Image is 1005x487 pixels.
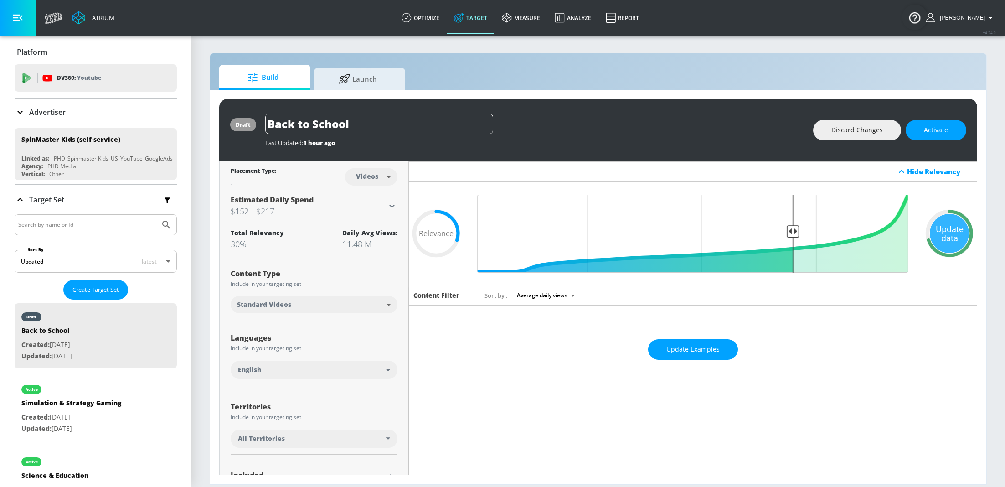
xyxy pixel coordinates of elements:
[231,403,397,410] div: Territories
[26,460,38,464] div: active
[47,162,76,170] div: PHD Media
[228,67,298,88] span: Build
[231,281,397,287] div: Include in your targeting set
[15,128,177,180] div: SpinMaster Kids (self-service)Linked as:PHD_Spinmaster Kids_US_YouTube_GoogleAdsAgency:PHD MediaV...
[17,47,47,57] p: Platform
[409,161,977,182] div: Hide Relevancy
[231,167,276,176] div: Placement Type:
[231,414,397,420] div: Include in your targeting set
[666,344,720,355] span: Update Examples
[21,170,45,178] div: Vertical:
[231,430,397,448] div: All Territories
[57,73,101,83] p: DV360:
[238,365,261,374] span: English
[231,270,397,277] div: Content Type
[21,258,43,265] div: Updated
[265,139,804,147] div: Last Updated:
[238,434,285,443] span: All Territories
[21,339,72,351] p: [DATE]
[512,289,578,301] div: Average daily views
[236,121,251,129] div: draft
[15,39,177,65] div: Platform
[231,195,397,218] div: Estimated Daily Spend$152 - $217
[15,376,177,441] div: activeSimulation & Strategy GamingCreated:[DATE]Updated:[DATE]
[983,30,996,35] span: v 4.24.0
[413,291,459,300] h6: Content Filter
[342,228,397,237] div: Daily Avg Views:
[63,280,128,300] button: Create Target Set
[484,291,508,300] span: Sort by
[303,139,335,147] span: 1 hour ago
[231,195,314,205] span: Estimated Daily Spend
[930,214,969,253] div: Update data
[49,170,64,178] div: Other
[598,1,646,34] a: Report
[88,14,114,22] div: Atrium
[18,219,156,231] input: Search by name or Id
[77,73,101,83] p: Youtube
[21,351,72,362] p: [DATE]
[926,12,996,23] button: [PERSON_NAME]
[29,107,66,117] p: Advertiser
[231,471,384,479] div: Included
[29,195,64,205] p: Target Set
[394,1,447,34] a: optimize
[15,99,177,125] div: Advertiser
[231,205,387,218] h3: $152 - $217
[72,285,119,295] span: Create Target Set
[15,185,177,215] div: Target Set
[54,155,173,162] div: PHD_Spinmaster Kids_US_YouTube_GoogleAds
[831,124,883,136] span: Discard Changes
[21,412,121,423] p: [DATE]
[15,303,177,368] div: draftBack to SchoolCreated:[DATE]Updated:[DATE]
[924,124,948,136] span: Activate
[237,300,291,309] span: Standard Videos
[547,1,598,34] a: Analyze
[21,424,52,433] span: Updated:
[21,340,50,349] span: Created:
[72,11,114,25] a: Atrium
[473,195,913,273] input: Final Threshold
[342,238,397,249] div: 11.48 M
[495,1,547,34] a: measure
[351,172,383,180] div: Videos
[907,167,972,176] div: Hide Relevancy
[813,120,901,140] button: Discard Changes
[21,423,121,435] p: [DATE]
[21,162,43,170] div: Agency:
[21,399,121,412] div: Simulation & Strategy Gaming
[21,326,72,339] div: Back to School
[648,339,738,360] button: Update Examples
[323,68,392,90] span: Launch
[15,64,177,92] div: DV360: Youtube
[26,315,36,319] div: draft
[26,387,38,392] div: active
[26,247,46,253] label: Sort By
[447,1,495,34] a: Target
[231,238,284,249] div: 30%
[231,361,397,379] div: English
[231,228,284,237] div: Total Relevancy
[231,334,397,342] div: Languages
[142,258,157,265] span: latest
[21,135,120,144] div: SpinMaster Kids (self-service)
[419,230,454,237] span: Relevance
[21,155,49,162] div: Linked as:
[231,346,397,351] div: Include in your targeting set
[21,352,52,360] span: Updated:
[906,120,966,140] button: Activate
[21,471,88,484] div: Science & Education
[902,5,928,30] button: Open Resource Center
[21,413,50,421] span: Created:
[936,15,985,21] span: login as: stephanie.wolklin@zefr.com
